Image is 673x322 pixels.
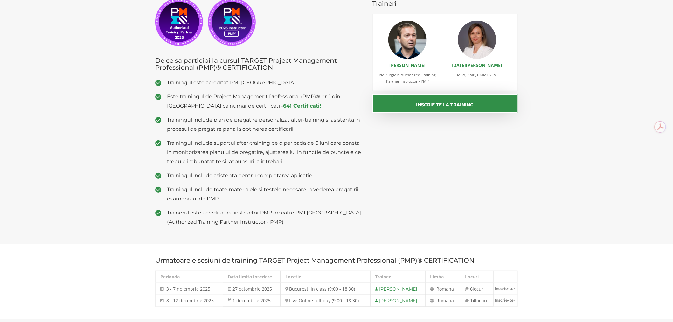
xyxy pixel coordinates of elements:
td: 6 [460,283,493,295]
span: Este trainingul de Project Management Professional (PMP)® nr. 1 din [GEOGRAPHIC_DATA] ca numar de... [167,92,363,110]
span: Trainingul include plan de pregatire personalizat after-training si asistenta in procesul de preg... [167,115,363,134]
a: Inscrie-te [494,283,517,294]
a: 641 Certificati! [283,103,321,109]
span: Trainingul include asistenta pentru completarea aplicatiei. [167,171,363,180]
a: Inscrie-te [494,295,517,305]
span: mana [442,297,454,304]
h3: Urmatoarele sesiuni de training TARGET Project Management Professional (PMP)® CERTIFICATION [155,257,518,264]
span: locuri [473,286,485,292]
th: Trainer [370,271,425,283]
span: Trainingul include suportul after-training pe o perioada de 6 luni care consta in monitorizarea p... [167,138,363,166]
span: Ro [437,297,442,304]
th: Perioada [156,271,223,283]
a: [DATE][PERSON_NAME] [452,62,503,68]
span: Ro [437,286,442,292]
th: Limba [425,271,460,283]
span: mana [442,286,454,292]
td: 14 [460,295,493,307]
td: 27 octombrie 2025 [223,283,281,295]
span: 8 - 12 decembrie 2025 [166,297,214,304]
th: Locuri [460,271,493,283]
th: Locatie [281,271,371,283]
span: Trainingul este acreditat PMI [GEOGRAPHIC_DATA] [167,78,363,87]
th: Data limita inscriere [223,271,281,283]
span: 3 - 7 noiembrie 2025 [166,286,210,292]
td: 1 decembrie 2025 [223,295,281,307]
span: locuri [475,297,487,304]
td: [PERSON_NAME] [370,295,425,307]
span: Trainerul este acreditat ca instructor PMP de catre PMI [GEOGRAPHIC_DATA] (Authorized Training Pa... [167,208,363,227]
button: Inscrie-te la training [372,94,518,113]
a: [PERSON_NAME] [389,62,426,68]
td: Bucuresti in class (9:00 - 18:30) [281,283,371,295]
span: Trainingul include toate materialele si testele necesare in vederea pregatirii examenului de PMP. [167,185,363,203]
h3: De ce sa participi la cursul TARGET Project Management Professional (PMP)® CERTIFICATION [155,57,363,71]
span: PMP, PgMP, Authorized Training Partner Instructor - PMP [379,72,436,84]
td: [PERSON_NAME] [370,283,425,295]
span: MBA, PMP, CMMI ATM [457,72,497,78]
td: Live Online full-day (9:00 - 18:30) [281,295,371,307]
